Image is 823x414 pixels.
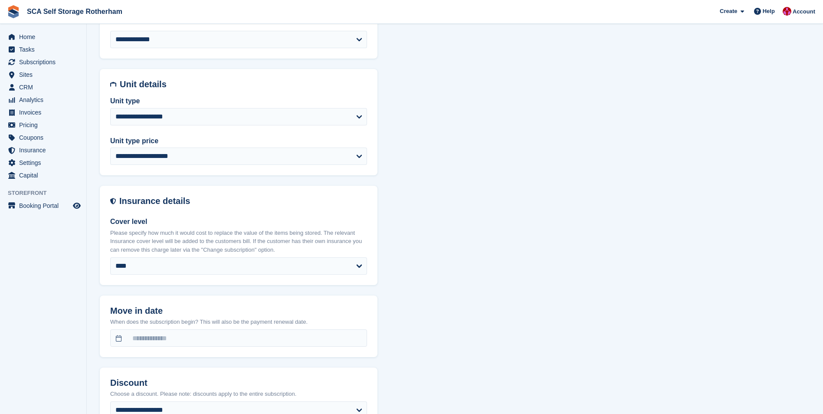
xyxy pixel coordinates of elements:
a: SCA Self Storage Rotherham [23,4,126,19]
span: Insurance [19,144,71,156]
span: Sites [19,69,71,81]
img: Thomas Webb [783,7,791,16]
h2: Unit details [120,79,367,89]
a: menu [4,169,82,181]
span: CRM [19,81,71,93]
a: menu [4,56,82,68]
a: menu [4,31,82,43]
label: Cover level [110,217,367,227]
a: menu [4,119,82,131]
a: menu [4,43,82,56]
p: Please specify how much it would cost to replace the value of the items being stored. The relevan... [110,229,367,254]
span: Analytics [19,94,71,106]
a: Preview store [72,200,82,211]
a: menu [4,81,82,93]
span: Create [720,7,737,16]
span: Capital [19,169,71,181]
label: Unit type [110,96,367,106]
a: menu [4,144,82,156]
span: Help [763,7,775,16]
a: menu [4,94,82,106]
span: Account [793,7,815,16]
h2: Discount [110,378,367,388]
a: menu [4,69,82,81]
span: Home [19,31,71,43]
span: Subscriptions [19,56,71,68]
h2: Insurance details [119,196,367,206]
span: Invoices [19,106,71,118]
label: Unit type price [110,136,367,146]
span: Tasks [19,43,71,56]
a: menu [4,131,82,144]
a: menu [4,106,82,118]
img: unit-details-icon-595b0c5c156355b767ba7b61e002efae458ec76ed5ec05730b8e856ff9ea34a9.svg [110,79,116,89]
p: Choose a discount. Please note: discounts apply to the entire subscription. [110,390,367,398]
a: menu [4,200,82,212]
span: Storefront [8,189,86,197]
h2: Move in date [110,306,367,316]
span: Settings [19,157,71,169]
span: Booking Portal [19,200,71,212]
img: stora-icon-8386f47178a22dfd0bd8f6a31ec36ba5ce8667c1dd55bd0f319d3a0aa187defe.svg [7,5,20,18]
p: When does the subscription begin? This will also be the payment renewal date. [110,318,367,326]
span: Pricing [19,119,71,131]
img: insurance-details-icon-731ffda60807649b61249b889ba3c5e2b5c27d34e2e1fb37a309f0fde93ff34a.svg [110,196,116,206]
span: Coupons [19,131,71,144]
a: menu [4,157,82,169]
